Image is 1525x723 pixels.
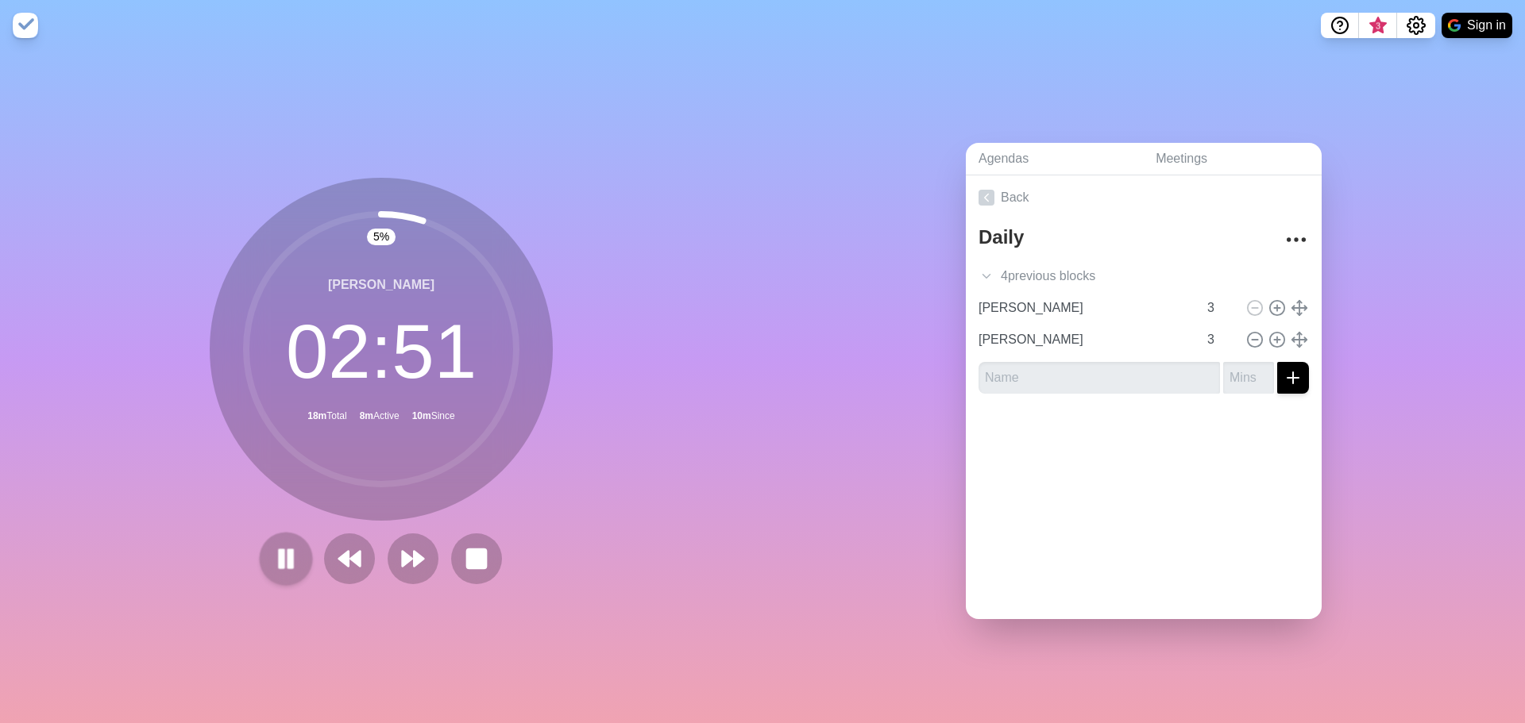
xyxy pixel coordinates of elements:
input: Name [979,362,1220,394]
a: Back [966,175,1322,220]
input: Name [972,292,1198,324]
button: More [1280,224,1312,256]
img: google logo [1448,19,1461,32]
input: Mins [1223,362,1274,394]
input: Name [972,324,1198,356]
span: s [1089,267,1095,286]
span: 3 [1372,20,1384,33]
button: Settings [1397,13,1435,38]
button: Help [1321,13,1359,38]
div: 4 previous block [966,260,1322,292]
input: Mins [1201,292,1239,324]
input: Mins [1201,324,1239,356]
button: What’s new [1359,13,1397,38]
img: timeblocks logo [13,13,38,38]
a: Meetings [1143,143,1322,175]
a: Agendas [966,143,1143,175]
button: Sign in [1442,13,1512,38]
